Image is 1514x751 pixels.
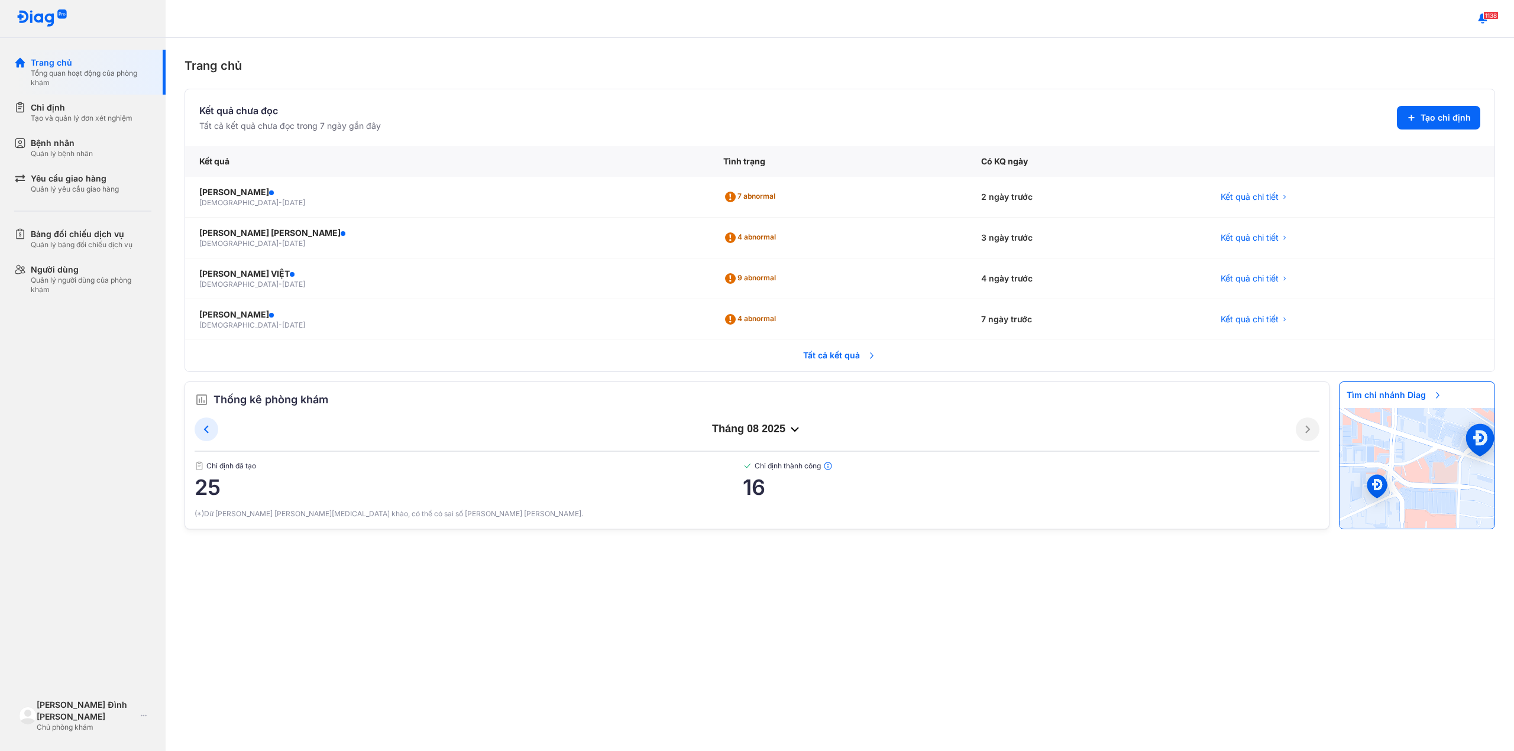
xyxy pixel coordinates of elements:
[31,240,132,250] div: Quản lý bảng đối chiếu dịch vụ
[723,187,780,206] div: 7 abnormal
[723,269,781,288] div: 9 abnormal
[1221,191,1279,203] span: Kết quả chi tiết
[282,239,305,248] span: [DATE]
[282,198,305,207] span: [DATE]
[199,227,695,239] div: [PERSON_NAME] [PERSON_NAME]
[282,280,305,289] span: [DATE]
[199,120,381,132] div: Tất cả kết quả chưa đọc trong 7 ngày gần đây
[199,321,279,329] span: [DEMOGRAPHIC_DATA]
[743,461,752,471] img: checked-green.01cc79e0.svg
[218,422,1296,436] div: tháng 08 2025
[1221,313,1279,325] span: Kết quả chi tiết
[279,321,282,329] span: -
[19,707,37,724] img: logo
[1221,273,1279,284] span: Kết quả chi tiết
[743,475,1319,499] span: 16
[709,146,967,177] div: Tình trạng
[279,280,282,289] span: -
[199,103,381,118] div: Kết quả chưa đọc
[967,177,1207,218] div: 2 ngày trước
[31,137,93,149] div: Bệnh nhân
[37,699,137,723] div: [PERSON_NAME] Đình [PERSON_NAME]
[199,268,695,280] div: [PERSON_NAME] VIỆT
[796,342,884,368] span: Tất cả kết quả
[213,391,328,408] span: Thống kê phòng khám
[195,461,743,471] span: Chỉ định đã tạo
[195,461,204,471] img: document.50c4cfd0.svg
[195,393,209,407] img: order.5a6da16c.svg
[199,309,695,321] div: [PERSON_NAME]
[199,186,695,198] div: [PERSON_NAME]
[1421,112,1471,124] span: Tạo chỉ định
[1483,11,1499,20] span: 1138
[282,321,305,329] span: [DATE]
[967,299,1207,340] div: 7 ngày trước
[967,146,1207,177] div: Có KQ ngày
[195,509,1319,519] div: (*)Dữ [PERSON_NAME] [PERSON_NAME][MEDICAL_DATA] khảo, có thể có sai số [PERSON_NAME] [PERSON_NAME].
[823,461,833,471] img: info.7e716105.svg
[31,114,132,123] div: Tạo và quản lý đơn xét nghiệm
[199,198,279,207] span: [DEMOGRAPHIC_DATA]
[967,258,1207,299] div: 4 ngày trước
[31,228,132,240] div: Bảng đối chiếu dịch vụ
[743,461,1319,471] span: Chỉ định thành công
[1221,232,1279,244] span: Kết quả chi tiết
[279,239,282,248] span: -
[279,198,282,207] span: -
[1397,106,1480,130] button: Tạo chỉ định
[199,239,279,248] span: [DEMOGRAPHIC_DATA]
[195,475,743,499] span: 25
[31,57,151,69] div: Trang chủ
[31,276,151,294] div: Quản lý người dùng của phòng khám
[723,310,781,329] div: 4 abnormal
[723,228,781,247] div: 4 abnormal
[185,57,1495,75] div: Trang chủ
[199,280,279,289] span: [DEMOGRAPHIC_DATA]
[17,9,67,28] img: logo
[31,102,132,114] div: Chỉ định
[31,184,119,194] div: Quản lý yêu cầu giao hàng
[1340,382,1450,408] span: Tìm chi nhánh Diag
[37,723,137,732] div: Chủ phòng khám
[31,264,151,276] div: Người dùng
[185,146,709,177] div: Kết quả
[967,218,1207,258] div: 3 ngày trước
[31,173,119,184] div: Yêu cầu giao hàng
[31,69,151,88] div: Tổng quan hoạt động của phòng khám
[31,149,93,158] div: Quản lý bệnh nhân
